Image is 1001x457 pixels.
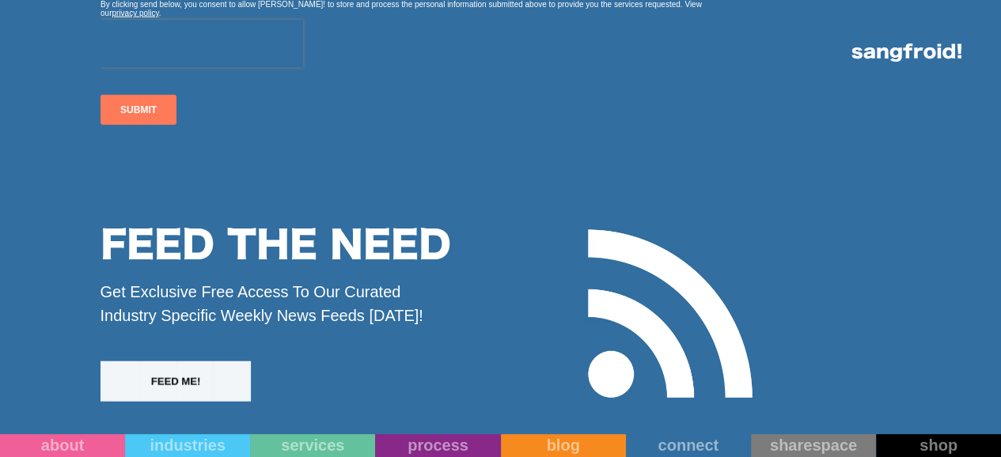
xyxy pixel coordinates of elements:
[100,361,251,402] a: FEED ME!
[150,373,200,389] div: FEED ME!
[501,436,626,455] div: blog
[125,434,250,457] a: industries
[250,436,375,455] div: services
[751,436,876,455] div: sharespace
[876,434,1001,457] a: shop
[125,436,250,455] div: industries
[250,434,375,457] a: services
[100,227,451,267] h2: FEED THE NEED
[851,43,961,62] img: logo
[876,436,1001,455] div: shop
[11,308,58,316] a: privacy policy
[751,434,876,457] a: sharespace
[626,436,751,455] div: connect
[501,434,626,457] a: blog
[626,434,751,457] a: connect
[100,280,451,327] p: Get Exclusive Free Access To Our Curated Industry Specific Weekly News Feeds [DATE]!
[375,434,500,457] a: process
[375,436,500,455] div: process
